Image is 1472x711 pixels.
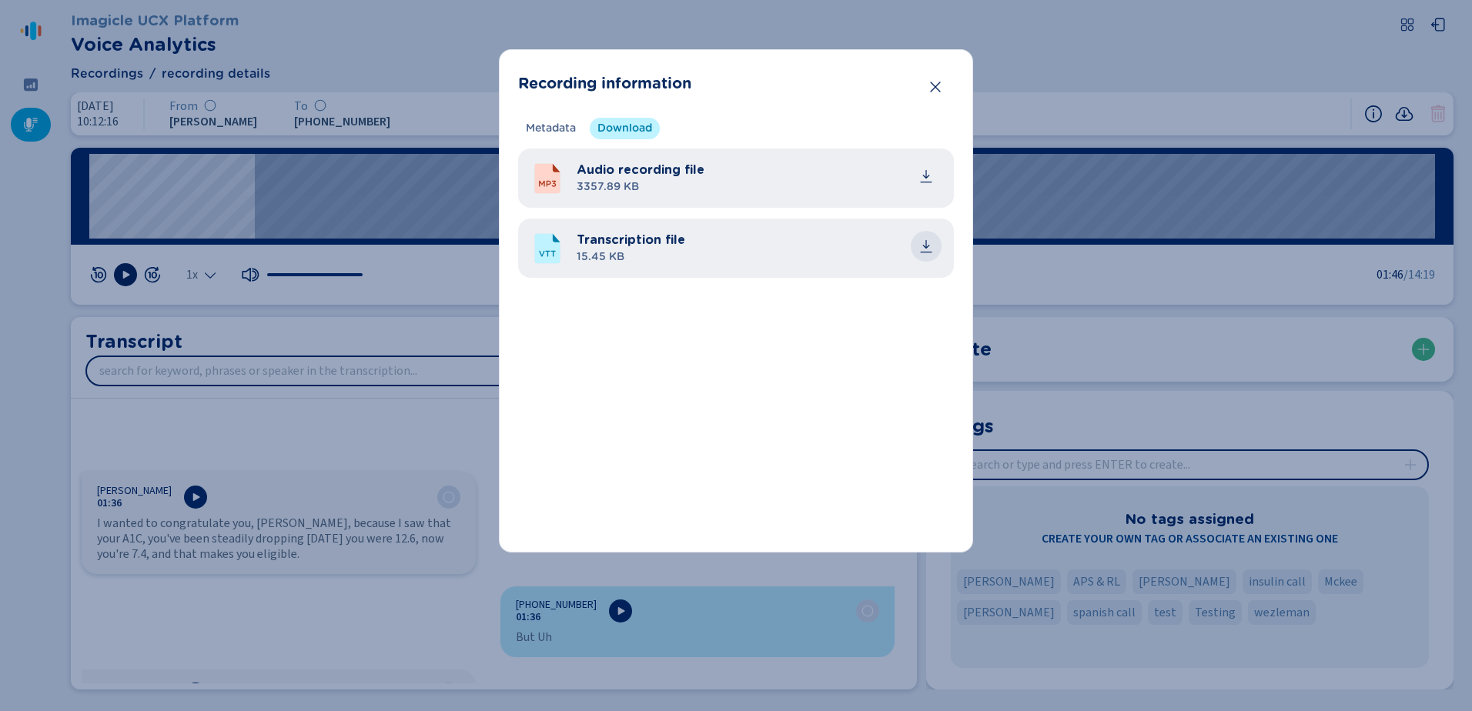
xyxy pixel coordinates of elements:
div: audio_20251014_101216_KellyHuerta-+16199171978.mp3 [577,161,942,195]
header: Recording information [518,68,954,99]
button: common.download [911,231,942,262]
div: Download file [918,169,934,184]
span: 3357.89 KB [577,179,704,195]
span: Audio recording file [577,161,704,179]
span: Metadata [526,121,576,136]
span: 15.45 KB [577,249,685,265]
button: common.download [911,161,942,192]
svg: VTTFile [530,232,564,265]
button: Close [920,72,951,102]
svg: download [918,239,934,254]
div: transcription_20251014_101216_KellyHuerta-+16199171978.vtt.txt [577,231,942,265]
span: Transcription file [577,231,685,249]
svg: download [918,169,934,184]
svg: MP3File [530,162,564,195]
div: Download file [918,239,934,254]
